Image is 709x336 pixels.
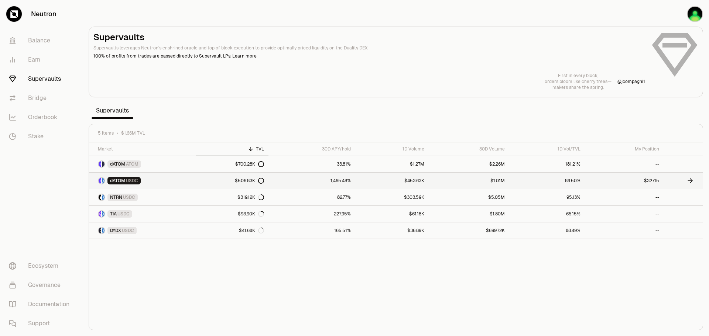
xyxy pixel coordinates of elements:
[3,108,80,127] a: Orderbook
[273,146,351,152] div: 30D APY/hold
[514,146,580,152] div: 1D Vol/TVL
[196,222,268,239] a: $41.68K
[196,156,268,172] a: $700.28K
[433,146,505,152] div: 30D Volume
[102,178,105,184] img: USDC Logo
[117,211,130,217] span: USDC
[355,189,429,205] a: $303.59K
[126,178,138,184] span: USDC
[126,161,138,167] span: ATOM
[99,228,101,233] img: DYDX Logo
[355,156,429,172] a: $1.27M
[3,31,80,50] a: Balance
[355,206,429,222] a: $61.18K
[268,189,355,205] a: 82.77%
[509,222,585,239] a: 88.49%
[3,89,80,108] a: Bridge
[110,194,122,200] span: NTRN
[121,130,145,136] span: $1.66M TVL
[268,222,355,239] a: 165.51%
[102,211,105,217] img: USDC Logo
[122,228,134,233] span: USDC
[196,189,268,205] a: $319.12K
[585,156,663,172] a: --
[110,228,121,233] span: DYDX
[235,178,264,184] div: $506.83K
[3,256,80,276] a: Ecosystem
[429,173,509,189] a: $1.01M
[235,161,264,167] div: $700.28K
[355,173,429,189] a: $453.63K
[89,222,196,239] a: DYDX LogoUSDC LogoDYDXUSDC
[196,173,268,189] a: $506.83K
[509,156,585,172] a: 181.21%
[3,127,80,146] a: Stake
[3,314,80,333] a: Support
[93,53,645,59] p: 100% of profits from trades are passed directly to Supervault LPs.
[585,222,663,239] a: --
[545,73,612,90] a: First in every block,orders bloom like cherry trees—makers share the spring.
[268,173,355,189] a: 1,465.48%
[687,6,703,22] img: flarnrules
[429,222,509,239] a: $699.72K
[102,194,105,200] img: USDC Logo
[102,161,105,167] img: ATOM Logo
[545,84,612,90] p: makers share the spring.
[545,73,612,79] p: First in every block,
[429,189,509,205] a: $5.05M
[110,211,117,217] span: TIA
[238,211,264,217] div: $93.90K
[3,69,80,89] a: Supervaults
[89,206,196,222] a: TIA LogoUSDC LogoTIAUSDC
[102,228,105,233] img: USDC Logo
[239,228,264,233] div: $41.68K
[92,103,133,118] span: Supervaults
[232,53,257,59] a: Learn more
[98,130,114,136] span: 5 items
[99,211,101,217] img: TIA Logo
[3,295,80,314] a: Documentation
[3,276,80,295] a: Governance
[89,173,196,189] a: dATOM LogoUSDC LogodATOMUSDC
[429,156,509,172] a: $2.26M
[237,194,264,200] div: $319.12K
[617,79,645,84] a: @jcompagni1
[268,206,355,222] a: 227.95%
[545,79,612,84] p: orders bloom like cherry trees—
[110,178,125,184] span: dATOM
[93,45,645,51] p: Supervaults leverages Neutron's enshrined oracle and top of block execution to provide optimally ...
[99,161,101,167] img: dATOM Logo
[509,173,585,189] a: 89.50%
[89,189,196,205] a: NTRN LogoUSDC LogoNTRNUSDC
[509,189,585,205] a: 95.13%
[99,178,101,184] img: dATOM Logo
[89,156,196,172] a: dATOM LogoATOM LogodATOMATOM
[509,206,585,222] a: 65.15%
[617,79,645,84] p: @ jcompagni1
[3,50,80,69] a: Earn
[196,206,268,222] a: $93.90K
[99,194,101,200] img: NTRN Logo
[123,194,135,200] span: USDC
[585,189,663,205] a: --
[429,206,509,222] a: $1.80M
[98,146,192,152] div: Market
[589,146,659,152] div: My Position
[93,31,645,43] h2: Supervaults
[585,206,663,222] a: --
[355,222,429,239] a: $36.89K
[201,146,264,152] div: TVL
[110,161,125,167] span: dATOM
[360,146,424,152] div: 1D Volume
[268,156,355,172] a: 33.81%
[585,173,663,189] a: $327.15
